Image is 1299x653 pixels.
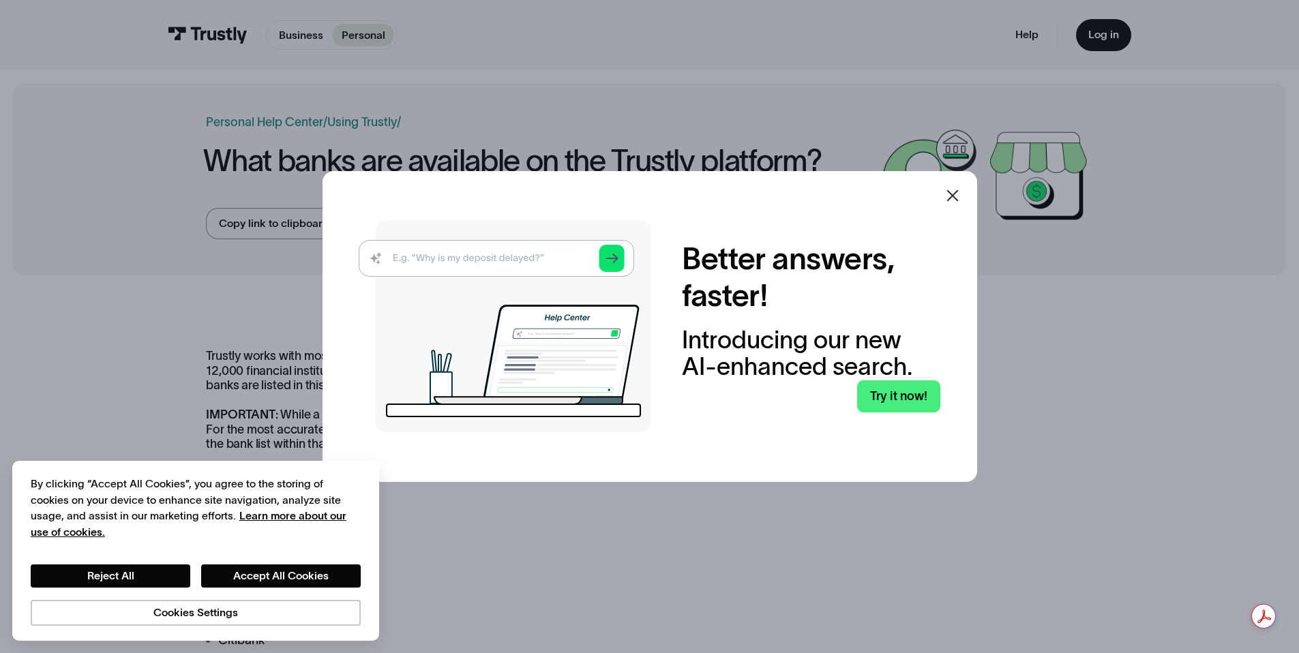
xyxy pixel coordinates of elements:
[31,476,361,625] div: Privacy
[682,241,940,314] h2: Better answers, faster!
[12,461,379,641] div: Cookie banner
[31,600,361,626] button: Cookies Settings
[201,564,361,588] button: Accept All Cookies
[682,326,940,380] div: Introducing our new AI-enhanced search.
[857,380,940,412] a: Try it now!
[31,476,361,540] div: By clicking “Accept All Cookies”, you agree to the storing of cookies on your device to enhance s...
[31,564,190,588] button: Reject All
